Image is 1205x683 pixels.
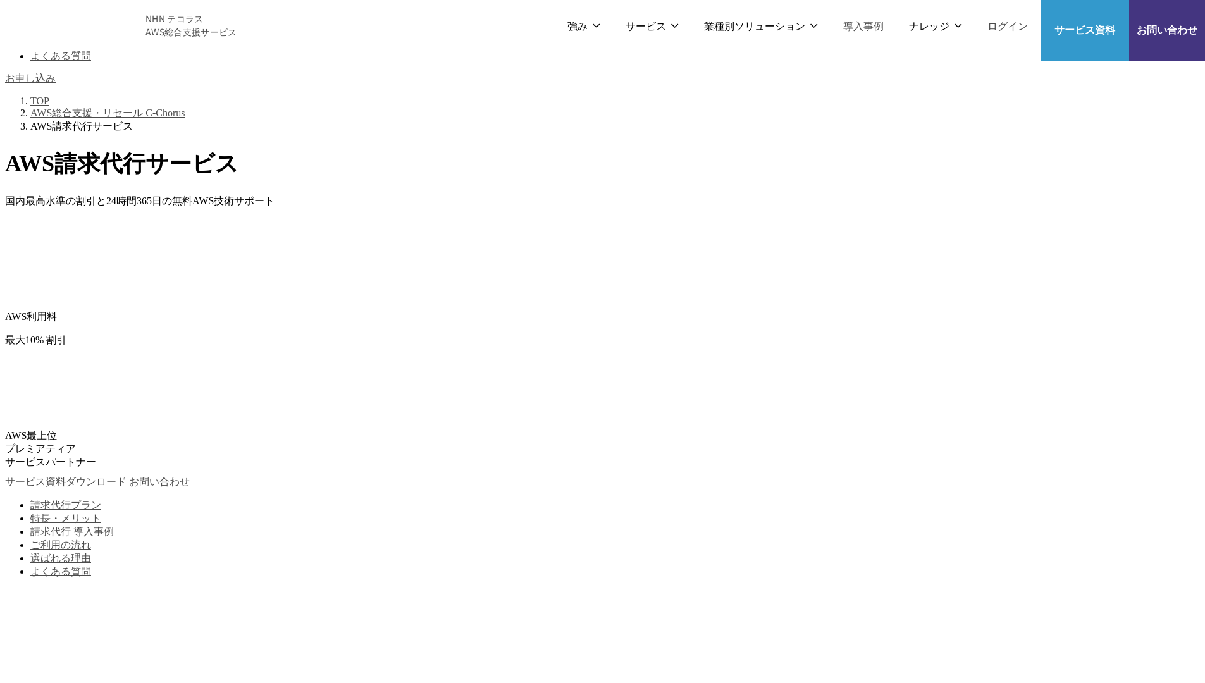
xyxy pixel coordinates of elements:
span: 10 [25,335,35,345]
p: % 割引 [5,334,1200,347]
p: AWS利用料 [5,311,1200,324]
a: 請求代行 導入事例 [30,526,114,537]
img: 契約件数 [5,214,178,298]
p: 強み [567,18,600,34]
a: 特長・メリット [30,513,101,524]
a: AWS総合支援サービス C-Chorus NHN テコラスAWS総合支援サービス [19,10,237,40]
a: 請求代行プラン [30,500,101,510]
a: ご利用の流れ [30,539,91,550]
span: AWS請求代行サービス [30,121,133,132]
a: 選ばれる理由 [30,553,91,563]
p: 業種別ソリューション [704,18,818,34]
p: 国内最高水準の割引と 24時間365日の無料AWS技術サポート [5,195,1200,208]
a: TOP [30,95,49,106]
a: サービス資料ダウンロード [5,476,127,487]
a: よくある質問 [30,51,91,61]
a: よくある質問 [30,566,91,577]
span: NHN テコラス AWS総合支援サービス [145,12,237,39]
p: サービス [626,18,679,34]
p: ナレッジ [909,18,962,34]
span: お問い合わせ [1129,22,1205,37]
span: サービス資料 [1041,22,1129,37]
span: AWS請求代行サービス [5,151,238,176]
p: AWS最上位 プレミアティア サービスパートナー [5,429,1200,469]
a: AWS総合支援・リセール C-Chorus [30,108,185,118]
img: AWS総合支援サービス C-Chorus [19,10,127,40]
img: 三菱地所 [5,585,157,661]
a: ログイン [987,18,1028,34]
img: AWSプレミアティアサービスパートナー [5,354,68,417]
a: お申し込み [5,70,56,85]
a: お問い合わせ [129,476,190,487]
span: 最大 [5,335,25,345]
a: 導入事例 [843,18,884,34]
